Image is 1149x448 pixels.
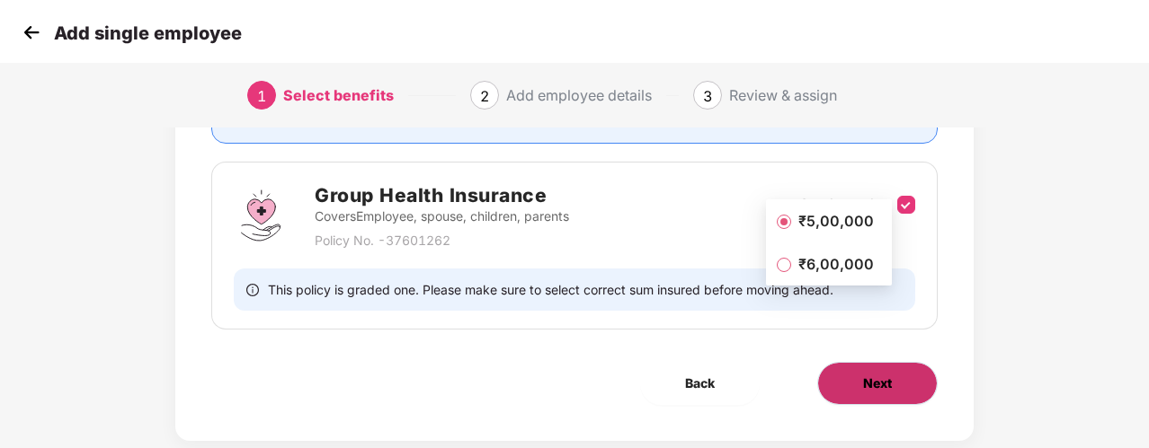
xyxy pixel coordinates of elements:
[18,19,45,46] img: svg+xml;base64,PHN2ZyB4bWxucz0iaHR0cDovL3d3dy53My5vcmcvMjAwMC9zdmciIHdpZHRoPSIzMCIgaGVpZ2h0PSIzMC...
[791,211,881,231] span: ₹5,00,000
[506,81,652,110] div: Add employee details
[315,231,569,250] p: Policy No. - 37601262
[480,87,489,105] span: 2
[283,81,394,110] div: Select benefits
[800,194,874,214] p: Sum Insured
[234,189,288,242] img: svg+xml;base64,PHN2ZyBpZD0iR3JvdXBfSGVhbHRoX0luc3VyYW5jZSIgZGF0YS1uYW1lPSJHcm91cCBIZWFsdGggSW5zdX...
[640,362,760,405] button: Back
[817,362,938,405] button: Next
[268,281,833,298] span: This policy is graded one. Please make sure to select correct sum insured before moving ahead.
[685,373,715,393] span: Back
[315,206,569,226] p: Covers Employee, spouse, children, parents
[703,87,712,105] span: 3
[315,180,569,210] h2: Group Health Insurance
[729,81,837,110] div: Review & assign
[863,373,892,393] span: Next
[257,87,266,105] span: 1
[246,281,259,298] span: info-circle
[791,254,881,274] span: ₹6,00,000
[54,22,242,44] p: Add single employee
